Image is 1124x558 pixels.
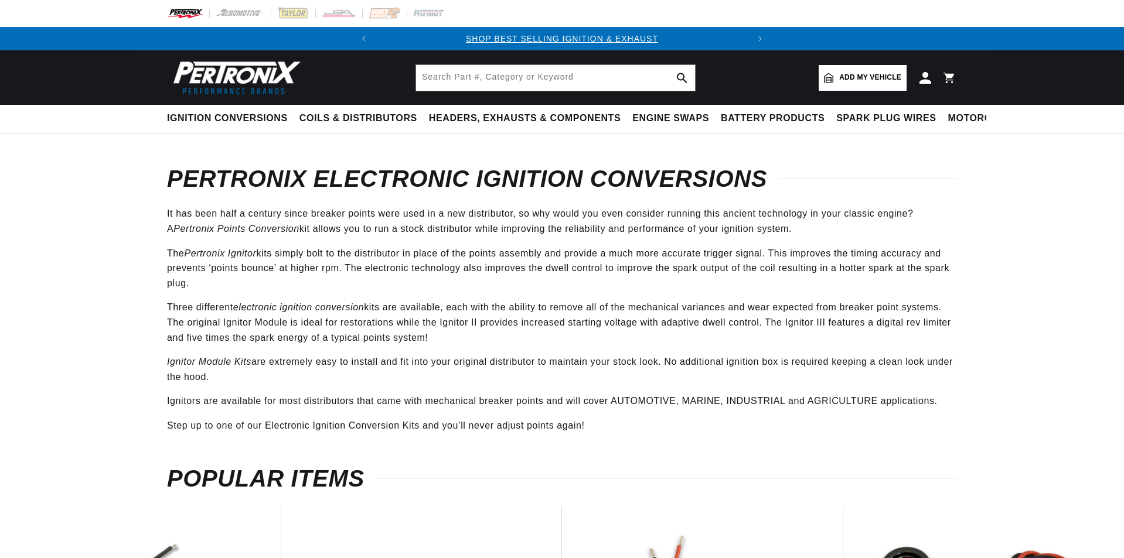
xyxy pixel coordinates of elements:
em: Pertronix Points Conversion [173,224,299,234]
button: search button [669,65,695,91]
span: Engine Swaps [632,112,709,125]
summary: Headers, Exhausts & Components [423,105,626,132]
h1: PerTronix Electronic Ignition Conversions [167,169,957,189]
p: Ignitors are available for most distributors that came with mechanical breaker points and will co... [167,393,957,409]
span: Ignition Conversions [167,112,288,125]
p: Step up to one of our Electronic Ignition Conversion Kits and you’ll never adjust points again! [167,418,957,433]
slideshow-component: Translation missing: en.sections.announcements.announcement_bar [138,27,986,50]
span: Add my vehicle [839,72,901,83]
span: Headers, Exhausts & Components [429,112,621,125]
a: SHOP BEST SELLING IGNITION & EXHAUST [466,34,658,43]
summary: Coils & Distributors [294,105,423,132]
span: Motorcycle [948,112,1018,125]
summary: Engine Swaps [626,105,715,132]
img: Pertronix [167,57,302,98]
summary: Battery Products [715,105,830,132]
span: Spark Plug Wires [836,112,936,125]
span: Coils & Distributors [299,112,417,125]
input: Search Part #, Category or Keyword [416,65,695,91]
em: Pertronix Ignitor [184,248,256,258]
p: The kits simply bolt to the distributor in place of the points assembly and provide a much more a... [167,246,957,291]
summary: Spark Plug Wires [830,105,942,132]
button: Translation missing: en.sections.announcements.next_announcement [748,27,772,50]
a: Add my vehicle [819,65,907,91]
div: Announcement [376,32,748,45]
em: electronic ignition conversion [233,302,364,312]
h2: Popular items [167,468,957,488]
div: 1 of 2 [376,32,748,45]
em: Ignitor Module Kits [167,357,251,367]
p: It has been half a century since breaker points were used in a new distributor, so why would you ... [167,206,957,236]
button: Translation missing: en.sections.announcements.previous_announcement [352,27,376,50]
p: Three different kits are available, each with the ability to remove all of the mechanical varianc... [167,300,957,345]
span: Battery Products [721,112,825,125]
p: are extremely easy to install and fit into your original distributor to maintain your stock look.... [167,354,957,384]
summary: Motorcycle [942,105,1024,132]
summary: Ignition Conversions [167,105,294,132]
